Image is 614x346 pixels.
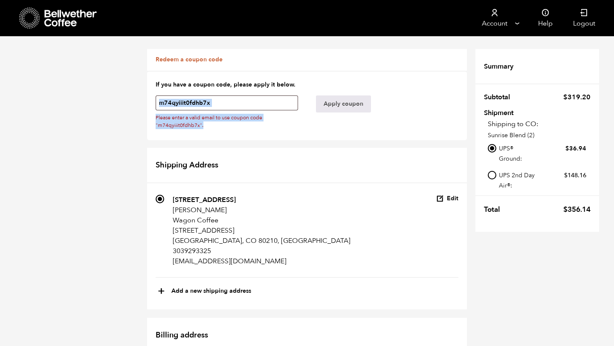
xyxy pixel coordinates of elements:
[173,195,236,205] strong: [STREET_ADDRESS]
[565,144,569,153] span: $
[484,58,518,75] th: Summary
[173,205,350,215] p: [PERSON_NAME]
[563,205,568,214] span: $
[565,144,586,153] bdi: 36.94
[488,131,591,140] p: Sunrise Blend (2)
[156,55,223,63] a: Redeem a coupon code
[484,110,533,115] th: Shipment
[156,114,298,129] span: Please enter a valid email to use coupon code "m74qyiiit0fdhb7x".
[488,119,591,129] p: Shipping to CO:
[173,225,350,236] p: [STREET_ADDRESS]
[147,148,467,184] h2: Shipping Address
[173,215,350,225] p: Wagon Coffee
[499,170,586,191] label: UPS 2nd Day Air®:
[484,200,505,219] th: Total
[316,95,371,112] button: Apply coupon
[563,92,591,102] bdi: 319.20
[173,256,350,266] p: [EMAIL_ADDRESS][DOMAIN_NAME]
[484,88,515,106] th: Subtotal
[563,92,568,102] span: $
[173,236,350,246] p: [GEOGRAPHIC_DATA], CO 80210, [GEOGRAPHIC_DATA]
[173,246,350,256] p: 3039293325
[436,195,458,203] button: Edit
[156,195,164,203] input: [STREET_ADDRESS] [PERSON_NAME] Wagon Coffee [STREET_ADDRESS] [GEOGRAPHIC_DATA], CO 80210, [GEOGRA...
[563,205,591,214] bdi: 356.14
[564,171,586,179] bdi: 148.16
[156,95,298,110] input: Coupon code
[158,284,251,299] button: +Add a new shipping address
[158,284,165,299] span: +
[156,80,458,89] p: If you have a coupon code, please apply it below.
[499,143,586,164] label: UPS® Ground:
[564,171,568,179] span: $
